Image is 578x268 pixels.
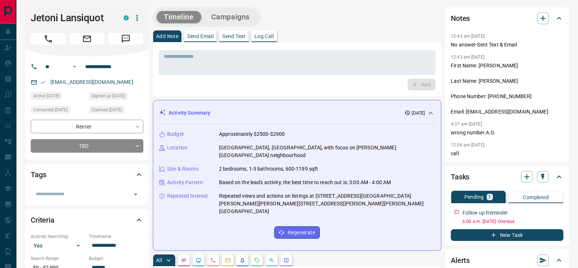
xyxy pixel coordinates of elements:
div: Tasks [451,168,563,186]
p: First Name: [PERSON_NAME] Last Name: [PERSON_NAME] Phone Number: [PHONE_NUMBER] Email: [EMAIL_ADD... [451,62,563,116]
svg: Calls [210,257,216,263]
p: Repeated Interest [167,192,208,200]
p: [GEOGRAPHIC_DATA], [GEOGRAPHIC_DATA], with focus on [PERSON_NAME][GEOGRAPHIC_DATA] neighbourhood [219,144,435,159]
span: Email [69,33,105,45]
div: Wed Mar 26 2025 [89,92,143,102]
p: All [156,258,162,263]
div: Thu Mar 27 2025 [89,106,143,116]
div: Yes [31,240,85,252]
svg: Listing Alerts [239,257,245,263]
p: Repeated views and actions on listings at [STREET_ADDRESS][GEOGRAPHIC_DATA][PERSON_NAME][PERSON_N... [219,192,435,215]
p: 4:37 am [DATE] [451,122,482,127]
div: Criteria [31,211,143,229]
button: New Task [451,229,563,241]
h1: Jetoni Lansiquot [31,12,113,24]
p: Activity Summary [169,109,210,117]
h2: Notes [451,12,470,24]
p: 6:00 a.m. [DATE] - Overdue [462,218,563,225]
span: Call [31,33,66,45]
button: Timeline [156,11,201,23]
button: Open [131,189,141,200]
h2: Alerts [451,254,470,266]
p: Actively Searching: [31,233,85,240]
div: condos.ca [124,15,129,21]
a: [EMAIL_ADDRESS][DOMAIN_NAME] [50,79,133,85]
p: call [451,150,563,157]
p: Approximately $2500-$2900 [219,130,285,138]
div: Tue Sep 02 2025 [31,106,85,116]
svg: Lead Browsing Activity [196,257,201,263]
p: Size & Rooms [167,165,199,173]
p: No answer-Sent Text & Email [451,41,563,49]
p: Location [167,144,188,152]
p: Budget: [89,255,143,262]
button: Regenerate [274,226,320,239]
h2: Tasks [451,171,469,183]
svg: Opportunities [269,257,275,263]
p: Budget [167,130,184,138]
div: Notes [451,10,563,27]
div: Activity Summary[DATE] [159,106,435,120]
svg: Notes [181,257,187,263]
div: TBD [31,139,143,153]
p: 12:43 am [DATE] [451,55,484,60]
span: Contacted [DATE] [33,106,68,113]
p: Log Call [254,34,274,39]
p: Based on the lead's activity, the best time to reach out is: 3:00 AM - 4:00 AM [219,179,391,186]
p: 12:43 am [DATE] [451,34,484,39]
p: Search Range: [31,255,85,262]
p: Pending [464,194,484,200]
svg: Agent Actions [283,257,289,263]
svg: Requests [254,257,260,263]
span: Active [DATE] [33,92,59,100]
p: 2 bedrooms, 1-3 bathrooms, 600-1199 sqft [219,165,318,173]
div: Renter [31,120,143,133]
div: Sun Sep 07 2025 [31,92,85,102]
p: [DATE] [412,110,425,116]
button: Open [70,62,79,71]
p: Add Note [156,34,178,39]
p: 12:06 am [DATE] [451,142,484,148]
p: Timeframe: [89,233,143,240]
p: 1 [488,194,491,200]
span: Signed up [DATE] [91,92,125,100]
p: Activity Pattern [167,179,203,186]
h2: Tags [31,169,46,180]
p: Send Text [222,34,246,39]
button: Campaigns [204,11,257,23]
span: Message [108,33,143,45]
span: Claimed [DATE] [91,106,122,113]
p: wrong number.A.O. [451,129,563,137]
p: Follow up Reminder [462,209,508,217]
p: Send Email [187,34,214,39]
svg: Email Verified [40,80,45,85]
svg: Emails [225,257,231,263]
p: Completed [523,195,549,200]
div: Tags [31,166,143,183]
h2: Criteria [31,214,54,226]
